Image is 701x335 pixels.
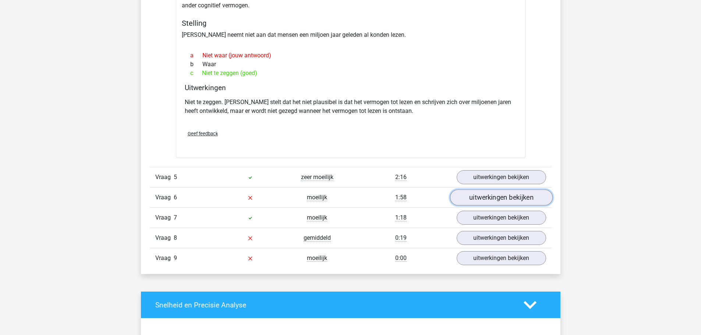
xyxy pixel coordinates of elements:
span: b [190,60,202,69]
span: 7 [174,214,177,221]
span: Geef feedback [188,131,218,136]
span: Vraag [155,234,174,242]
span: Vraag [155,173,174,182]
a: uitwerkingen bekijken [457,170,546,184]
span: 0:00 [395,254,407,262]
a: uitwerkingen bekijken [457,211,546,225]
span: a [190,51,202,60]
div: Niet waar (jouw antwoord) [185,51,517,60]
div: Niet te zeggen (goed) [185,69,517,78]
span: 6 [174,194,177,201]
h5: Stelling [182,19,520,28]
span: moeilijk [307,214,327,221]
a: uitwerkingen bekijken [457,251,546,265]
span: 1:58 [395,194,407,201]
span: 2:16 [395,174,407,181]
span: moeilijk [307,194,327,201]
span: Vraag [155,254,174,263]
span: c [190,69,202,78]
div: Waar [185,60,517,69]
span: 5 [174,174,177,181]
span: Vraag [155,193,174,202]
h4: Uitwerkingen [185,83,517,92]
a: uitwerkingen bekijken [450,190,552,206]
p: Niet te zeggen. [PERSON_NAME] stelt dat het niet plausibel is dat het vermogen tot lezen en schri... [185,98,517,115]
span: moeilijk [307,254,327,262]
span: 0:19 [395,234,407,242]
span: zeer moeilijk [301,174,333,181]
span: gemiddeld [304,234,331,242]
span: 9 [174,254,177,261]
a: uitwerkingen bekijken [457,231,546,245]
h4: Snelheid en Precisie Analyse [155,301,513,309]
span: 1:18 [395,214,407,221]
span: 8 [174,234,177,241]
span: Vraag [155,213,174,222]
